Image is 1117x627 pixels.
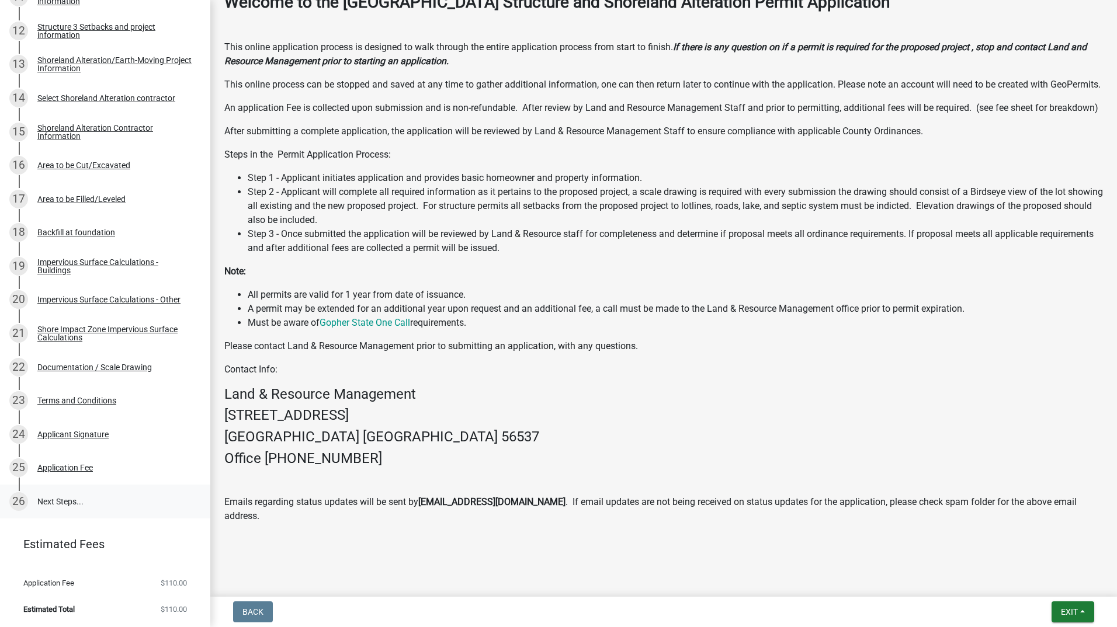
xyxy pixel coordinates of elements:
p: Emails regarding status updates will be sent by . If email updates are not being received on stat... [224,495,1103,523]
div: 25 [9,458,28,477]
h4: Land & Resource Management [224,386,1103,403]
p: This online process can be stopped and saved at any time to gather additional information, one ca... [224,78,1103,92]
p: Steps in the Permit Application Process: [224,148,1103,162]
div: 12 [9,22,28,40]
div: Application Fee [37,464,93,472]
div: 14 [9,89,28,107]
div: 19 [9,257,28,276]
p: An application Fee is collected upon submission and is non-refundable. After review by Land and R... [224,101,1103,115]
div: 22 [9,358,28,377]
li: Must be aware of requirements. [248,316,1103,330]
div: 15 [9,123,28,141]
li: All permits are valid for 1 year from date of issuance. [248,288,1103,302]
strong: Note: [224,266,246,277]
strong: If there is any question on if a permit is required for the proposed project , stop and contact L... [224,41,1087,67]
span: Back [242,607,263,616]
span: $110.00 [161,605,187,613]
div: Shoreland Alteration/Earth-Moving Project Information [37,56,192,72]
div: 17 [9,190,28,208]
div: Impervious Surface Calculations - Other [37,295,181,304]
a: Gopher State One Call [320,317,410,328]
div: Backfill at foundation [37,228,115,236]
h4: [GEOGRAPHIC_DATA] [GEOGRAPHIC_DATA] 56537 [224,429,1103,445]
h4: Office [PHONE_NUMBER] [224,450,1103,467]
div: 18 [9,223,28,242]
div: Shoreland Alteration Contractor Information [37,124,192,140]
div: 24 [9,425,28,444]
li: A permit may be extended for an additional year upon request and an additional fee, a call must b... [248,302,1103,316]
p: Please contact Land & Resource Management prior to submitting an application, with any questions. [224,339,1103,353]
div: Area to be Filled/Leveled [37,195,126,203]
div: Area to be Cut/Excavated [37,161,130,169]
div: 20 [9,290,28,309]
div: 16 [9,156,28,175]
div: 13 [9,55,28,74]
div: Applicant Signature [37,430,109,438]
span: Application Fee [23,579,74,587]
div: Structure 3 Setbacks and project information [37,23,192,39]
div: Shore Impact Zone Impervious Surface Calculations [37,325,192,342]
li: Step 2 - Applicant will complete all required information as it pertains to the proposed project,... [248,185,1103,227]
span: Exit [1061,607,1078,616]
a: Estimated Fees [9,532,192,556]
div: Impervious Surface Calculations - Buildings [37,258,192,274]
div: Documentation / Scale Drawing [37,363,152,371]
h4: [STREET_ADDRESS] [224,407,1103,424]
p: This online application process is designed to walk through the entire application process from s... [224,40,1103,68]
strong: [EMAIL_ADDRESS][DOMAIN_NAME] [418,496,566,507]
div: 21 [9,324,28,343]
span: Estimated Total [23,605,75,613]
div: 23 [9,391,28,410]
p: Contact Info: [224,363,1103,377]
li: Step 1 - Applicant initiates application and provides basic homeowner and property information. [248,171,1103,185]
button: Back [233,601,273,622]
li: Step 3 - Once submitted the application will be reviewed by Land & Resource staff for completenes... [248,227,1103,255]
div: 26 [9,492,28,511]
span: $110.00 [161,579,187,587]
div: Terms and Conditions [37,396,116,405]
button: Exit [1052,601,1094,622]
p: After submitting a complete application, the application will be reviewed by Land & Resource Mana... [224,124,1103,138]
div: Select Shoreland Alteration contractor [37,94,175,102]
